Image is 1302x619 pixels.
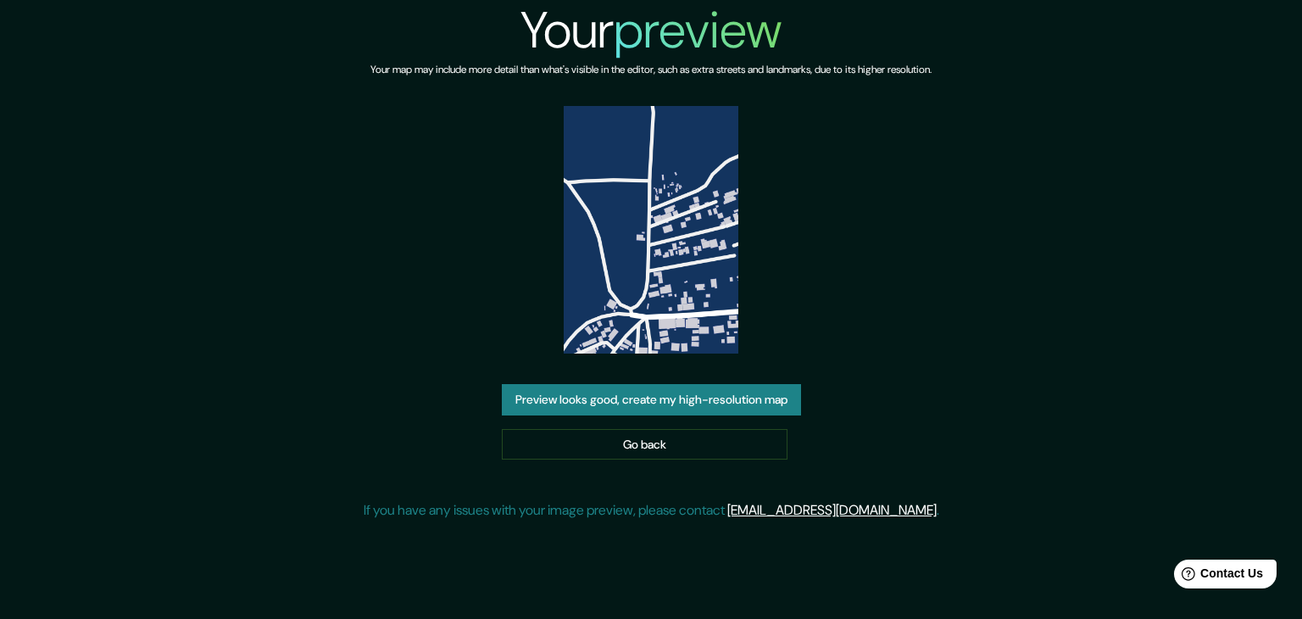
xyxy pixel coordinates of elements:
img: created-map-preview [564,106,739,354]
h6: Your map may include more detail than what's visible in the editor, such as extra streets and lan... [370,61,932,79]
a: Go back [502,429,787,460]
iframe: Help widget launcher [1151,553,1283,600]
a: [EMAIL_ADDRESS][DOMAIN_NAME] [727,501,937,519]
p: If you have any issues with your image preview, please contact . [364,500,939,521]
button: Preview looks good, create my high-resolution map [502,384,801,415]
